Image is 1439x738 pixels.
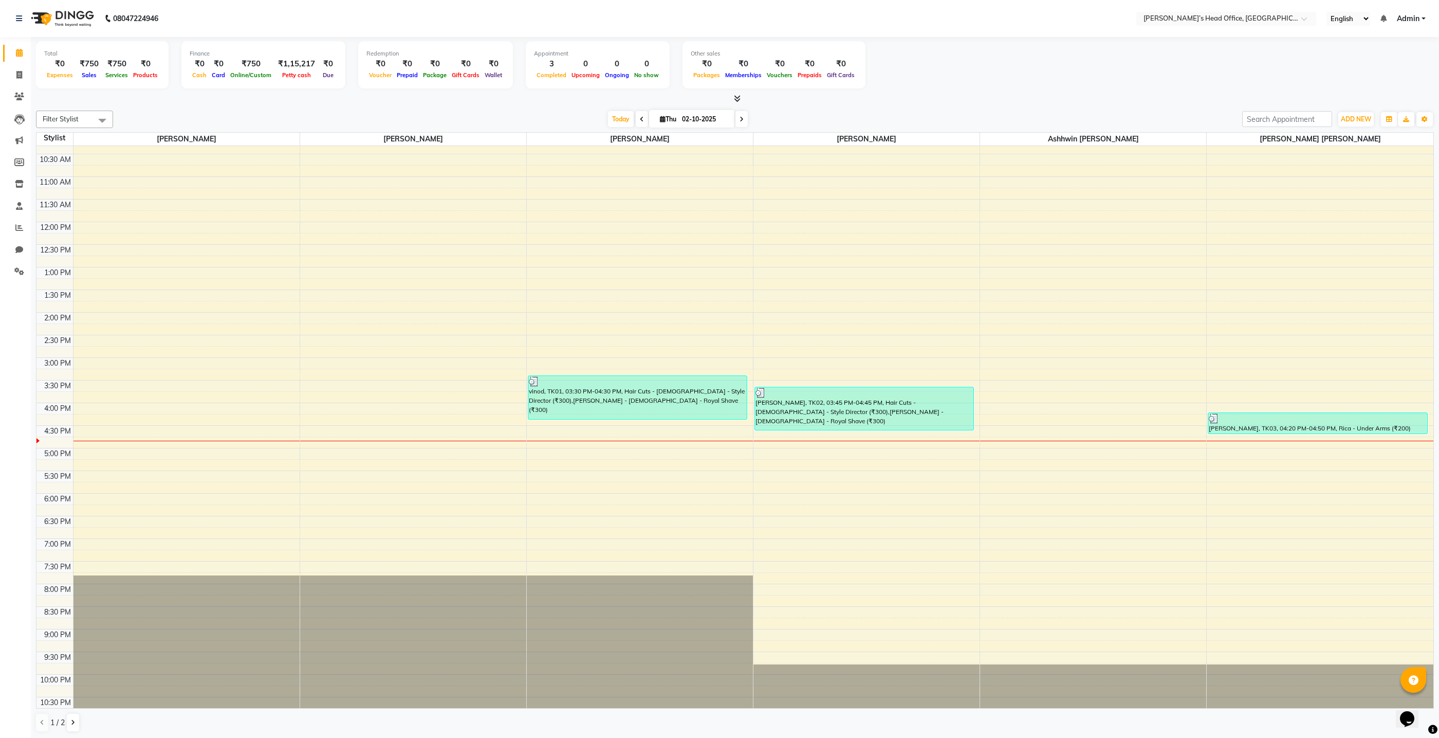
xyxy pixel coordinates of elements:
[723,58,764,70] div: ₹0
[42,607,73,618] div: 8:30 PM
[366,58,394,70] div: ₹0
[280,71,313,79] span: Petty cash
[42,426,73,437] div: 4:30 PM
[228,71,274,79] span: Online/Custom
[42,267,73,278] div: 1:00 PM
[44,58,76,70] div: ₹0
[482,71,505,79] span: Wallet
[569,58,602,70] div: 0
[1341,115,1371,123] span: ADD NEW
[534,58,569,70] div: 3
[366,71,394,79] span: Voucher
[190,49,337,58] div: Finance
[319,58,337,70] div: ₹0
[38,154,73,165] div: 10:30 AM
[527,133,753,146] span: [PERSON_NAME]
[602,71,632,79] span: Ongoing
[42,448,73,459] div: 5:00 PM
[449,71,482,79] span: Gift Cards
[42,358,73,369] div: 3:00 PM
[42,516,73,527] div: 6:30 PM
[38,675,73,686] div: 10:00 PM
[42,652,73,663] div: 9:30 PM
[764,71,795,79] span: Vouchers
[449,58,482,70] div: ₹0
[113,4,158,33] b: 08047224946
[1208,413,1427,434] div: [PERSON_NAME], TK03, 04:20 PM-04:50 PM, Rica - Under Arms (₹200)
[131,58,160,70] div: ₹0
[1207,133,1433,146] span: [PERSON_NAME] [PERSON_NAME]
[274,58,319,70] div: ₹1,15,217
[1242,111,1332,127] input: Search Appointment
[691,49,857,58] div: Other sales
[42,403,73,414] div: 4:00 PM
[103,58,131,70] div: ₹750
[42,539,73,550] div: 7:00 PM
[43,115,79,123] span: Filter Stylist
[50,717,65,728] span: 1 / 2
[76,58,103,70] div: ₹750
[42,381,73,391] div: 3:30 PM
[131,71,160,79] span: Products
[44,49,160,58] div: Total
[753,133,980,146] span: [PERSON_NAME]
[38,222,73,233] div: 12:00 PM
[420,58,449,70] div: ₹0
[691,58,723,70] div: ₹0
[42,562,73,572] div: 7:30 PM
[366,49,505,58] div: Redemption
[679,112,730,127] input: 2025-10-02
[1338,112,1374,127] button: ADD NEW
[795,58,824,70] div: ₹0
[73,133,300,146] span: [PERSON_NAME]
[38,177,73,188] div: 11:00 AM
[300,133,526,146] span: [PERSON_NAME]
[228,58,274,70] div: ₹750
[38,245,73,256] div: 12:30 PM
[26,4,97,33] img: logo
[420,71,449,79] span: Package
[824,71,857,79] span: Gift Cards
[528,376,747,419] div: vinod, TK01, 03:30 PM-04:30 PM, Hair Cuts - [DEMOGRAPHIC_DATA] - Style Director (₹300),[PERSON_NA...
[42,313,73,323] div: 2:00 PM
[569,71,602,79] span: Upcoming
[980,133,1206,146] span: ashhwin [PERSON_NAME]
[209,58,228,70] div: ₹0
[755,387,973,430] div: [PERSON_NAME], TK02, 03:45 PM-04:45 PM, Hair Cuts - [DEMOGRAPHIC_DATA] - Style Director (₹300),[P...
[42,290,73,301] div: 1:30 PM
[657,115,679,123] span: Thu
[482,58,505,70] div: ₹0
[723,71,764,79] span: Memberships
[190,71,209,79] span: Cash
[42,335,73,346] div: 2:30 PM
[602,58,632,70] div: 0
[795,71,824,79] span: Prepaids
[534,49,661,58] div: Appointment
[394,58,420,70] div: ₹0
[42,494,73,505] div: 6:00 PM
[42,629,73,640] div: 9:00 PM
[320,71,336,79] span: Due
[38,697,73,708] div: 10:30 PM
[79,71,99,79] span: Sales
[608,111,634,127] span: Today
[190,58,209,70] div: ₹0
[824,58,857,70] div: ₹0
[103,71,131,79] span: Services
[394,71,420,79] span: Prepaid
[44,71,76,79] span: Expenses
[632,71,661,79] span: No show
[534,71,569,79] span: Completed
[209,71,228,79] span: Card
[42,471,73,482] div: 5:30 PM
[42,584,73,595] div: 8:00 PM
[632,58,661,70] div: 0
[1396,697,1429,728] iframe: chat widget
[36,133,73,143] div: Stylist
[38,200,73,210] div: 11:30 AM
[691,71,723,79] span: Packages
[764,58,795,70] div: ₹0
[1397,13,1419,24] span: Admin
